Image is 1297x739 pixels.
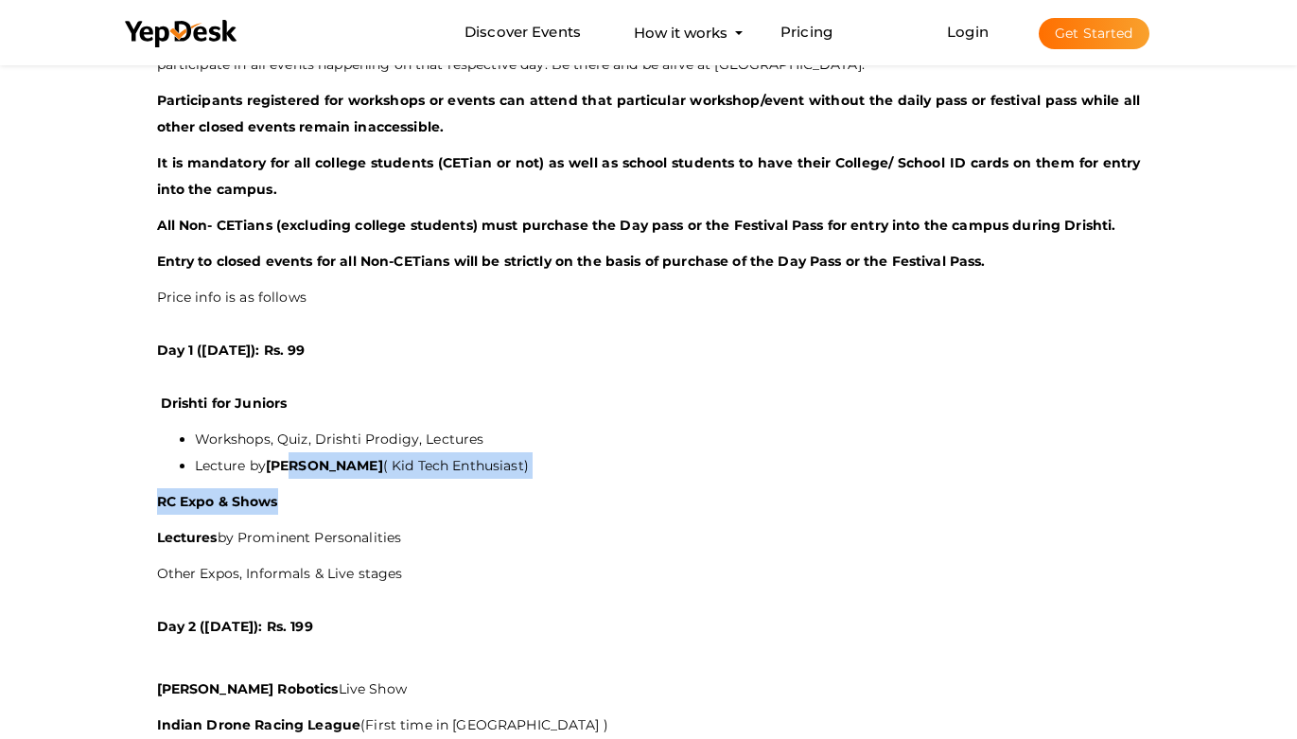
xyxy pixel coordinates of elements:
[947,23,989,41] a: Login
[157,154,1141,198] b: It is mandatory for all college students (CETian or not) as well as school students to have their...
[157,680,407,697] span: Live Show
[266,457,383,474] b: [PERSON_NAME]
[157,29,1141,73] span: Drishti is here at your door step and it's time for you to book yourselves the best seats in the ...
[157,565,403,582] span: Other Expos, Informals & Live stages
[157,618,313,635] b: Day 2 ([DATE]): Rs. 199
[195,457,529,474] span: Lecture by ( Kid Tech Enthusiast)
[157,92,1141,135] b: Participants registered for workshops or events can attend that particular workshop/event without...
[157,529,218,546] b: Lectures
[157,253,986,270] b: Entry to closed events for all Non-CETians will be strictly on the basis of purchase of the Day P...
[157,712,1141,738] p: (First time in [GEOGRAPHIC_DATA] )
[157,493,278,510] b: RC Expo & Shows
[157,217,1116,234] b: All Non- CETians (excluding college students) must purchase the Day pass or the Festival Pass for...
[195,431,484,448] span: Workshops, Quiz, Drishti Prodigy, Lectures
[157,680,339,697] b: [PERSON_NAME] Robotics
[464,15,581,50] a: Discover Events
[628,15,733,50] button: How it works
[780,15,833,50] a: Pricing
[157,529,402,546] span: by Prominent Personalities
[157,289,307,306] span: Price info is as follows
[161,395,288,412] b: Drishti for Juniors
[157,716,361,733] b: Indian Drone Racing League
[1039,18,1149,49] button: Get Started
[157,342,306,359] b: Day 1 ([DATE]): Rs. 99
